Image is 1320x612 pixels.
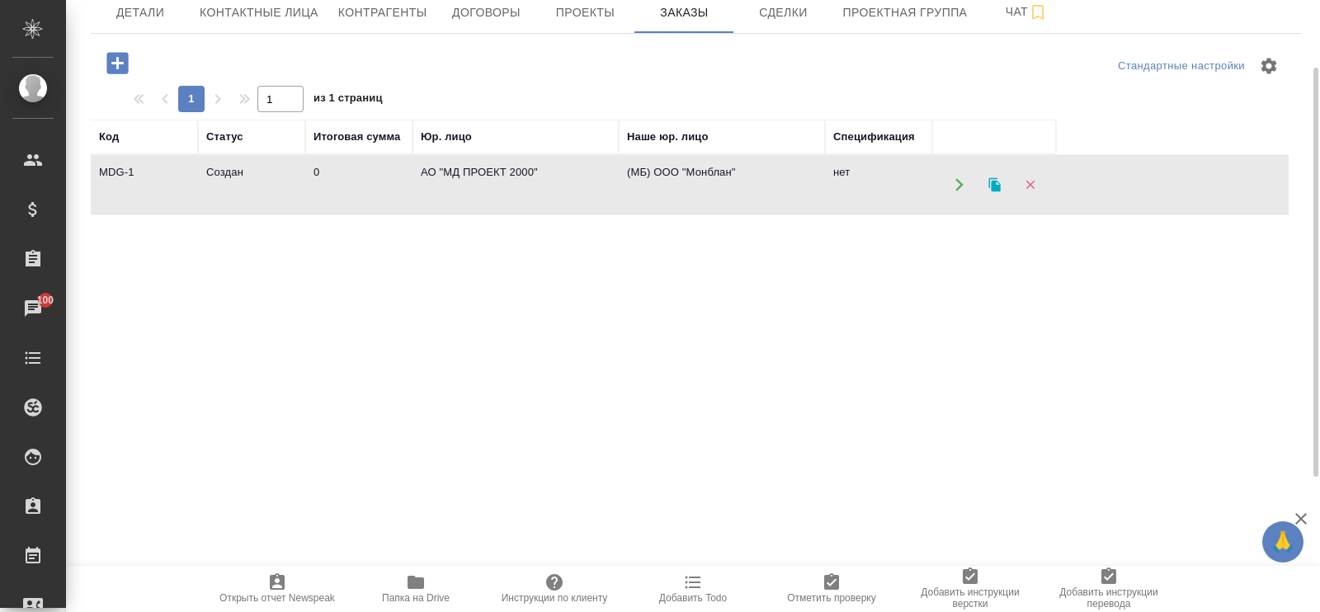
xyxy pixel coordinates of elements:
[1249,46,1289,86] span: Настроить таблицу
[338,2,427,23] span: Контрагенты
[313,129,400,145] div: Итоговая сумма
[208,566,346,612] button: Открыть отчет Newspeak
[825,156,932,214] td: нет
[198,156,305,214] td: Создан
[4,288,62,329] a: 100
[1039,566,1178,612] button: Добавить инструкции перевода
[545,2,625,23] span: Проекты
[305,156,412,214] td: 0
[1269,525,1297,559] span: 🙏
[382,592,450,604] span: Папка на Drive
[978,167,1011,201] button: Клонировать
[659,592,727,604] span: Добавить Todo
[346,566,485,612] button: Папка на Drive
[624,566,762,612] button: Добавить Todo
[219,592,335,604] span: Открыть отчет Newspeak
[901,566,1039,612] button: Добавить инструкции верстки
[743,2,823,23] span: Сделки
[502,592,608,604] span: Инструкции по клиенту
[1114,54,1249,79] div: split button
[27,292,64,308] span: 100
[95,46,140,80] button: Добавить проект
[619,156,825,214] td: (МБ) ООО "Монблан"
[842,2,967,23] span: Проектная группа
[1049,586,1168,610] span: Добавить инструкции перевода
[987,2,1066,22] span: Чат
[313,88,383,112] span: из 1 страниц
[627,129,709,145] div: Наше юр. лицо
[446,2,526,23] span: Договоры
[1013,167,1047,201] button: Удалить
[1262,521,1303,563] button: 🙏
[911,586,1030,610] span: Добавить инструкции верстки
[412,156,619,214] td: АО "МД ПРОЕКТ 2000"
[200,2,318,23] span: Контактные лица
[644,2,724,23] span: Заказы
[942,167,976,201] button: Открыть
[421,129,472,145] div: Юр. лицо
[833,129,915,145] div: Спецификация
[1028,2,1048,22] svg: Подписаться
[787,592,875,604] span: Отметить проверку
[206,129,243,145] div: Статус
[101,2,180,23] span: Детали
[762,566,901,612] button: Отметить проверку
[485,566,624,612] button: Инструкции по клиенту
[91,156,198,214] td: MDG-1
[99,129,119,145] div: Код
